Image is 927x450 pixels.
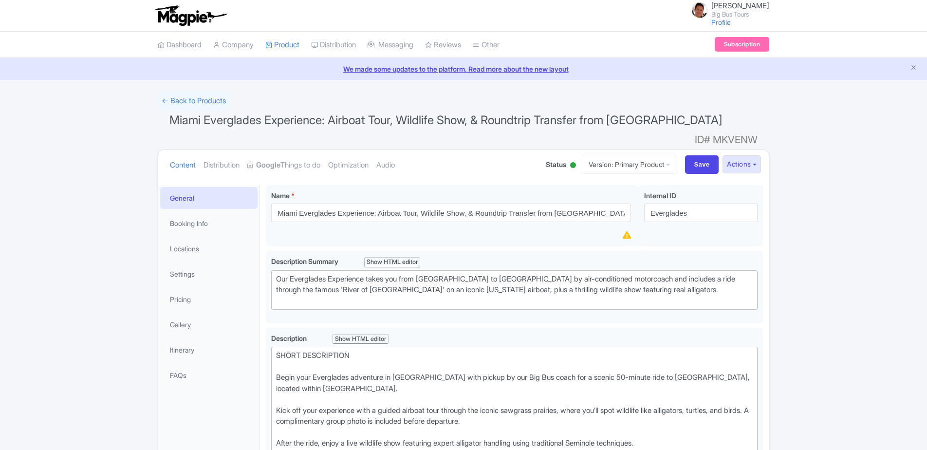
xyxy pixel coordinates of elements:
a: Distribution [204,150,240,181]
a: GoogleThings to do [247,150,320,181]
div: Show HTML editor [364,257,420,267]
a: Version: Primary Product [582,155,677,174]
div: Our Everglades Experience takes you from [GEOGRAPHIC_DATA] to [GEOGRAPHIC_DATA] by air-conditione... [276,274,753,307]
a: Content [170,150,196,181]
span: Internal ID [644,191,676,200]
input: Save [685,155,719,174]
a: General [160,187,258,209]
button: Actions [723,155,761,173]
span: Description [271,334,308,342]
small: Big Bus Tours [711,11,769,18]
a: Pricing [160,288,258,310]
a: Booking Info [160,212,258,234]
a: FAQs [160,364,258,386]
a: Other [473,32,500,58]
a: [PERSON_NAME] Big Bus Tours [686,2,769,18]
a: Subscription [715,37,769,52]
div: Show HTML editor [333,334,389,344]
div: Active [568,158,578,173]
strong: Google [256,160,280,171]
button: Close announcement [910,63,917,74]
span: Miami Everglades Experience: Airboat Tour, Wildlife Show, & Roundtrip Transfer from [GEOGRAPHIC_D... [169,113,723,127]
a: Itinerary [160,339,258,361]
a: Gallery [160,314,258,336]
span: ID# MKVENW [695,130,758,150]
a: Settings [160,263,258,285]
span: [PERSON_NAME] [711,1,769,10]
a: Distribution [311,32,356,58]
a: We made some updates to the platform. Read more about the new layout [6,64,921,74]
a: Profile [711,18,731,26]
span: Name [271,191,290,200]
a: Messaging [368,32,413,58]
a: Locations [160,238,258,260]
a: ← Back to Products [158,92,230,111]
span: Status [546,159,566,169]
a: Dashboard [158,32,202,58]
a: Company [213,32,254,58]
a: Optimization [328,150,369,181]
img: logo-ab69f6fb50320c5b225c76a69d11143b.png [153,5,228,26]
a: Product [265,32,299,58]
a: Reviews [425,32,461,58]
a: Audio [376,150,395,181]
span: Description Summary [271,257,340,265]
img: ww8ahpxye42srrrugrao.jpg [692,2,707,18]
